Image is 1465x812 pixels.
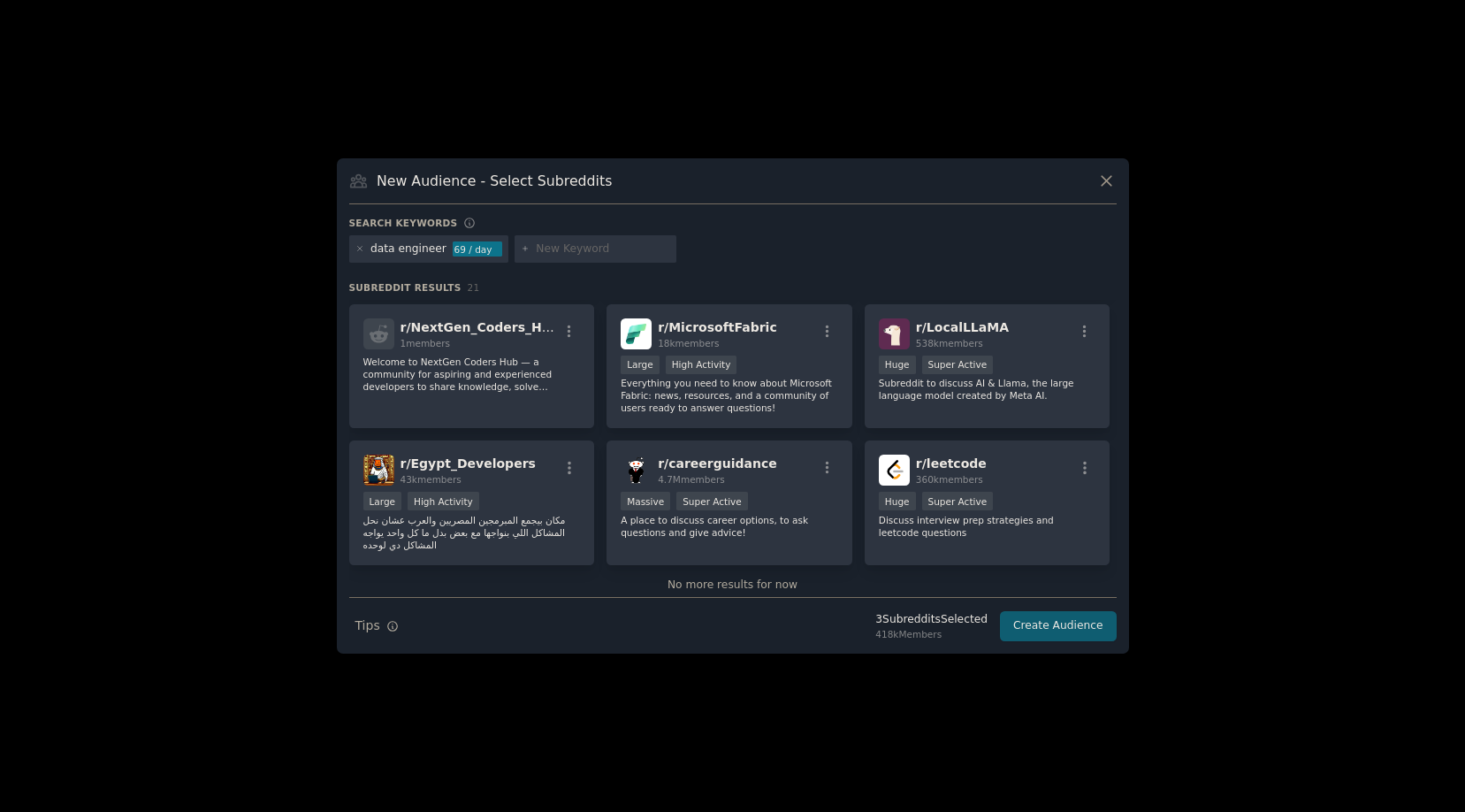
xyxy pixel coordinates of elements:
div: Large [621,356,660,374]
div: Huge [879,492,916,510]
div: High Activity [666,356,737,374]
div: 418k Members [875,628,988,640]
div: Super Active [676,492,748,510]
img: careerguidance [621,455,652,486]
span: Subreddit Results [349,281,462,294]
button: Tips [349,610,405,641]
div: 3 Subreddit s Selected [875,612,988,628]
p: Subreddit to discuss AI & Llama, the large language model created by Meta AI. [879,377,1096,402]
img: LocalLLaMA [879,318,910,349]
span: r/ leetcode [916,456,987,471]
div: Need more communities? [349,593,1117,615]
h3: Search keywords [349,217,458,229]
div: Super Active [922,492,994,510]
img: Egypt_Developers [363,455,394,486]
button: Create Audience [1000,611,1117,641]
div: Massive [621,492,670,510]
div: Large [363,492,402,510]
p: Welcome to NextGen Coders Hub — a community for aspiring and experienced developers to share know... [363,356,581,393]
img: leetcode [879,455,910,486]
div: 69 / day [453,241,502,257]
span: 538k members [916,338,983,349]
span: 21 [468,282,480,293]
span: 18k members [658,338,719,349]
div: No more results for now [349,578,1117,594]
p: A place to discuss career options, to ask questions and give advice! [621,514,838,539]
span: r/ NextGen_Coders_Hub [401,320,560,334]
div: Super Active [922,356,994,374]
span: r/ MicrosoftFabric [658,320,777,334]
input: New Keyword [536,241,670,257]
span: 43k members [401,474,462,485]
div: data engineer [370,241,446,257]
span: Tips [355,617,380,635]
span: r/ Egypt_Developers [401,456,536,471]
h3: New Audience - Select Subreddits [377,172,612,190]
p: Everything you need to know about Microsoft Fabric: news, resources, and a community of users rea... [621,377,838,414]
span: r/ LocalLLaMA [916,320,1009,334]
p: مكان بيجمع المبرمجين المصريين والعرب عشان نحل المشاكل اللي بنواجها مع بعض بدل ما كل واحد يواجه ال... [363,514,581,551]
div: Huge [879,356,916,374]
span: r/ careerguidance [658,456,777,471]
span: 1 members [401,338,451,349]
span: 360k members [916,474,983,485]
img: MicrosoftFabric [621,318,652,349]
p: Discuss interview prep strategies and leetcode questions [879,514,1096,539]
span: 4.7M members [658,474,725,485]
div: High Activity [408,492,479,510]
